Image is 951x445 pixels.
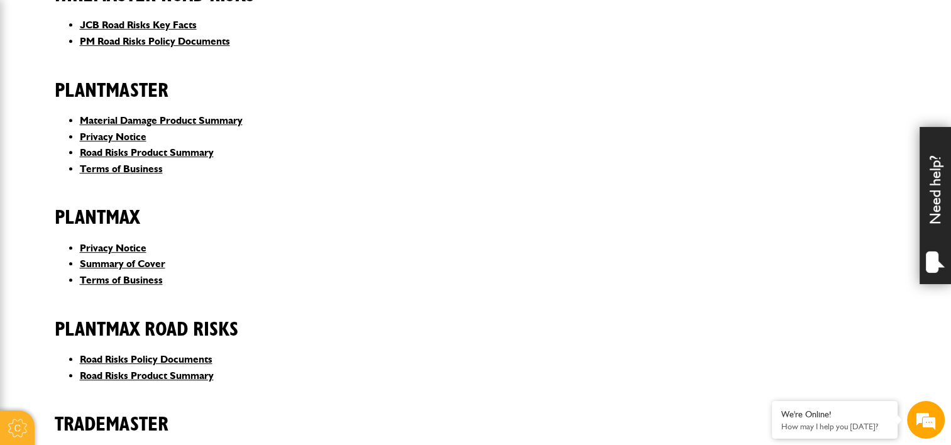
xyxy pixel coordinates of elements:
[80,163,163,175] a: Terms of Business
[65,70,211,87] div: Chat with us now
[781,422,888,431] p: How may I help you today?
[781,409,888,420] div: We're Online!
[21,70,53,87] img: d_20077148190_company_1631870298795_20077148190
[55,299,897,341] h2: Plantmax Road Risks
[55,60,897,102] h2: Plantmaster
[16,116,229,144] input: Enter your last name
[80,242,146,254] a: Privacy Notice
[16,228,229,338] textarea: Type your message and hit 'Enter'
[80,114,243,126] a: Material Damage Product Summary
[80,258,165,270] a: Summary of Cover
[171,349,228,366] em: Start Chat
[80,274,163,286] a: Terms of Business
[80,353,212,365] a: Road Risks Policy Documents
[80,146,214,158] a: Road Risks Product Summary
[920,127,951,284] div: Need help?
[55,393,897,436] h2: Trademaster
[16,190,229,218] input: Enter your phone number
[80,35,230,47] a: PM Road Risks Policy Documents
[80,370,214,382] a: Road Risks Product Summary
[206,6,236,36] div: Minimize live chat window
[80,131,146,143] a: Privacy Notice
[16,153,229,181] input: Enter your email address
[80,19,197,31] a: JCB Road Risks Key Facts
[55,187,897,229] h2: Plantmax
